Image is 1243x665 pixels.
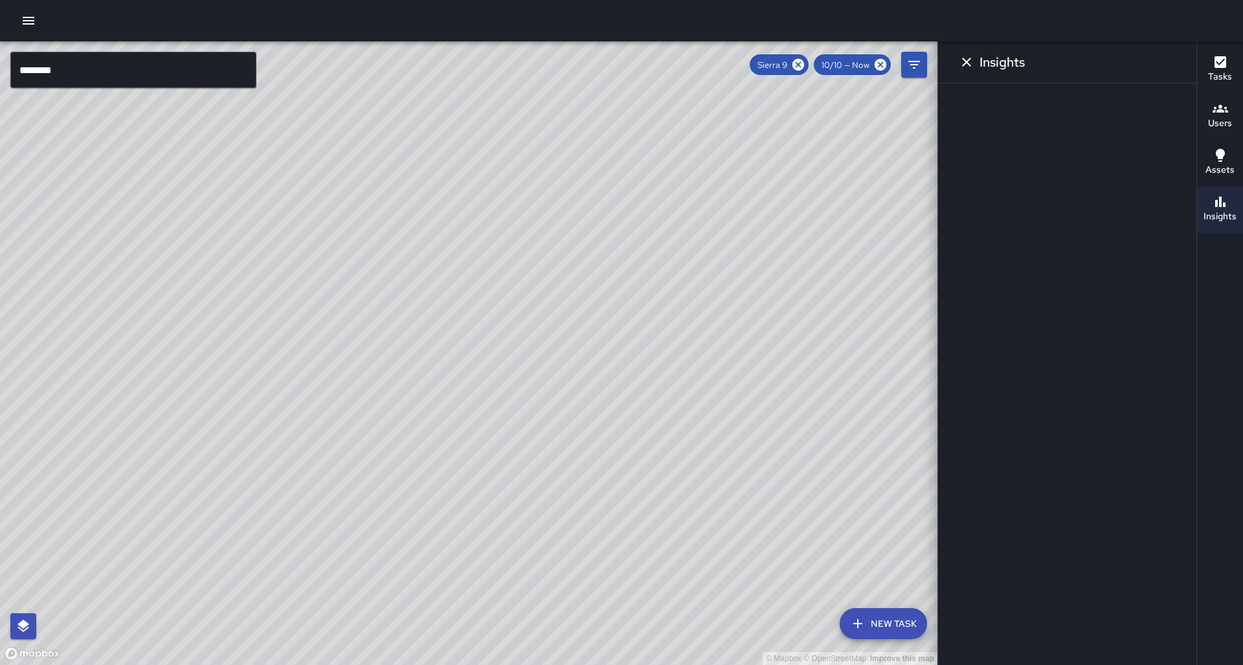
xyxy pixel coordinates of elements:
h6: Tasks [1208,70,1232,84]
button: Assets [1197,140,1243,186]
button: Filters [901,52,927,78]
button: Insights [1197,186,1243,233]
h6: Users [1208,116,1232,131]
span: 10/10 — Now [814,60,877,71]
button: Tasks [1197,47,1243,93]
h6: Insights [1204,210,1237,224]
h6: Insights [980,52,1025,72]
h6: Assets [1205,163,1235,177]
button: New Task [840,608,927,639]
div: Sierra 9 [750,54,809,75]
button: Users [1197,93,1243,140]
span: Sierra 9 [750,60,795,71]
div: 10/10 — Now [814,54,891,75]
button: Dismiss [954,49,980,75]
